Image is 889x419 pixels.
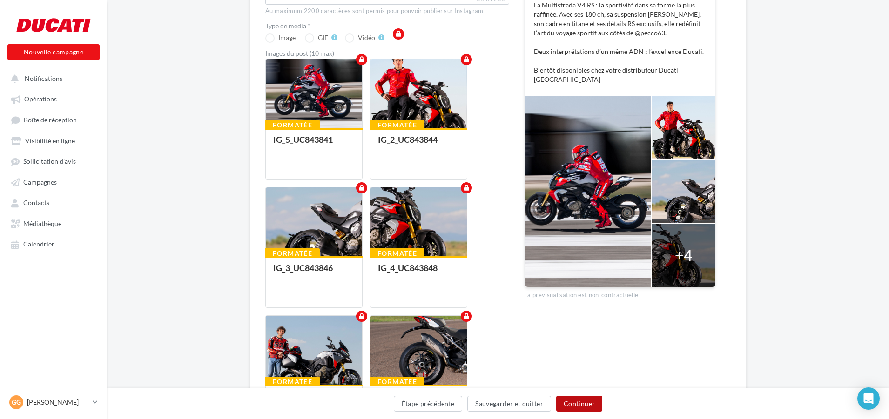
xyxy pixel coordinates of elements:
button: Notifications [6,70,98,86]
span: Visibilité en ligne [25,137,75,145]
span: Sollicitation d'avis [23,158,76,166]
span: Médiathèque [23,219,61,227]
div: Au maximum 2200 caractères sont permis pour pouvoir publier sur Instagram [265,7,509,15]
span: Calendrier [23,240,54,248]
a: Boîte de réception [6,111,101,128]
button: Sauvegarder et quitter [467,396,551,412]
div: Formatée [370,248,424,259]
span: Boîte de réception [24,116,77,124]
a: Médiathèque [6,215,101,232]
span: Opérations [24,95,57,103]
a: Campagnes [6,173,101,190]
div: Open Intercom Messenger [857,387,880,410]
div: IG_3_UC843846 [273,263,333,273]
button: Continuer [556,396,602,412]
div: +4 [675,245,693,266]
a: Gg [PERSON_NAME] [7,393,100,411]
button: Nouvelle campagne [7,44,100,60]
div: IG_5_UC843841 [273,134,333,145]
a: Opérations [6,90,101,107]
div: Formatée [265,377,320,387]
p: [PERSON_NAME] [27,398,89,407]
a: Calendrier [6,235,101,252]
span: Contacts [23,199,49,207]
span: Campagnes [23,178,57,186]
span: Notifications [25,74,62,82]
div: La prévisualisation est non-contractuelle [524,287,716,299]
button: Étape précédente [394,396,463,412]
div: IG_2_UC843844 [378,134,438,145]
div: IG_4_UC843848 [378,263,438,273]
div: Formatée [370,120,424,130]
div: Formatée [370,377,424,387]
a: Sollicitation d'avis [6,153,101,169]
span: Gg [12,398,21,407]
div: Images du post (10 max) [265,50,509,57]
div: Formatée [265,248,320,259]
div: Formatée [265,120,320,130]
label: Type de média * [265,23,509,29]
a: Contacts [6,194,101,211]
a: Visibilité en ligne [6,132,101,149]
